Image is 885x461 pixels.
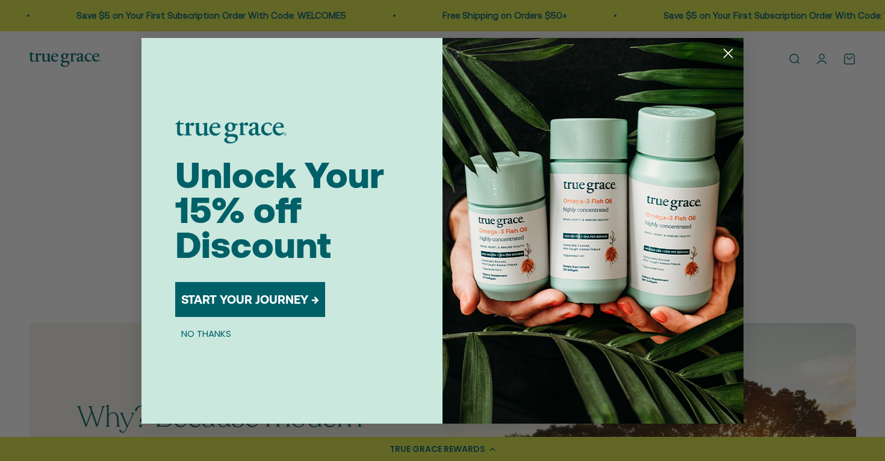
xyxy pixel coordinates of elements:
span: Unlock Your 15% off Discount [175,154,384,266]
img: 098727d5-50f8-4f9b-9554-844bb8da1403.jpeg [442,38,744,424]
button: Close dialog [718,43,739,64]
img: logo placeholder [175,121,287,143]
button: NO THANKS [175,327,237,341]
button: START YOUR JOURNEY → [175,282,325,317]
